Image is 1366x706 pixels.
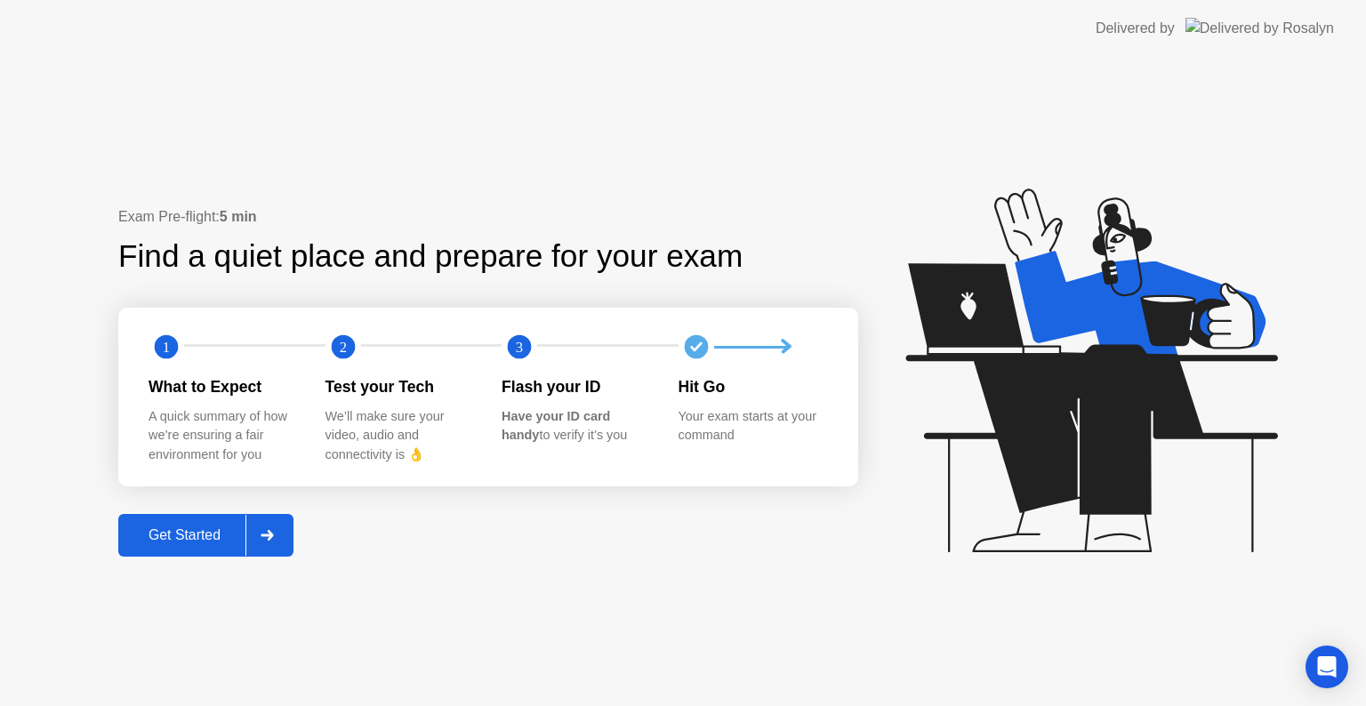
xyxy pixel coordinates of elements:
div: Open Intercom Messenger [1306,646,1348,688]
button: Get Started [118,514,293,557]
div: Get Started [124,527,245,543]
div: to verify it’s you [502,407,650,445]
div: Find a quiet place and prepare for your exam [118,233,745,280]
div: Test your Tech [325,375,474,398]
b: 5 min [220,209,257,224]
div: Hit Go [679,375,827,398]
div: Delivered by [1096,18,1175,39]
text: 1 [163,339,170,356]
div: We’ll make sure your video, audio and connectivity is 👌 [325,407,474,465]
div: Exam Pre-flight: [118,206,858,228]
div: Your exam starts at your command [679,407,827,445]
text: 2 [339,339,346,356]
text: 3 [516,339,523,356]
img: Delivered by Rosalyn [1185,18,1334,38]
div: Flash your ID [502,375,650,398]
div: What to Expect [149,375,297,398]
b: Have your ID card handy [502,409,610,443]
div: A quick summary of how we’re ensuring a fair environment for you [149,407,297,465]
